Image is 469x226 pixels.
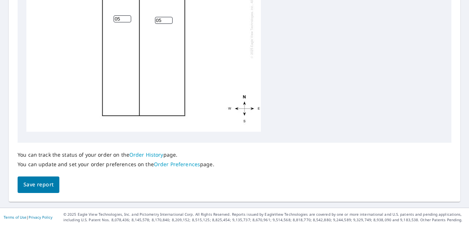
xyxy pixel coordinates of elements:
[154,161,200,168] a: Order Preferences
[4,215,26,220] a: Terms of Use
[23,180,53,189] span: Save report
[4,215,52,219] p: |
[29,215,52,220] a: Privacy Policy
[129,151,163,158] a: Order History
[63,212,465,223] p: © 2025 Eagle View Technologies, Inc. and Pictometry International Corp. All Rights Reserved. Repo...
[18,161,214,168] p: You can update and set your order preferences on the page.
[18,176,59,193] button: Save report
[18,152,214,158] p: You can track the status of your order on the page.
